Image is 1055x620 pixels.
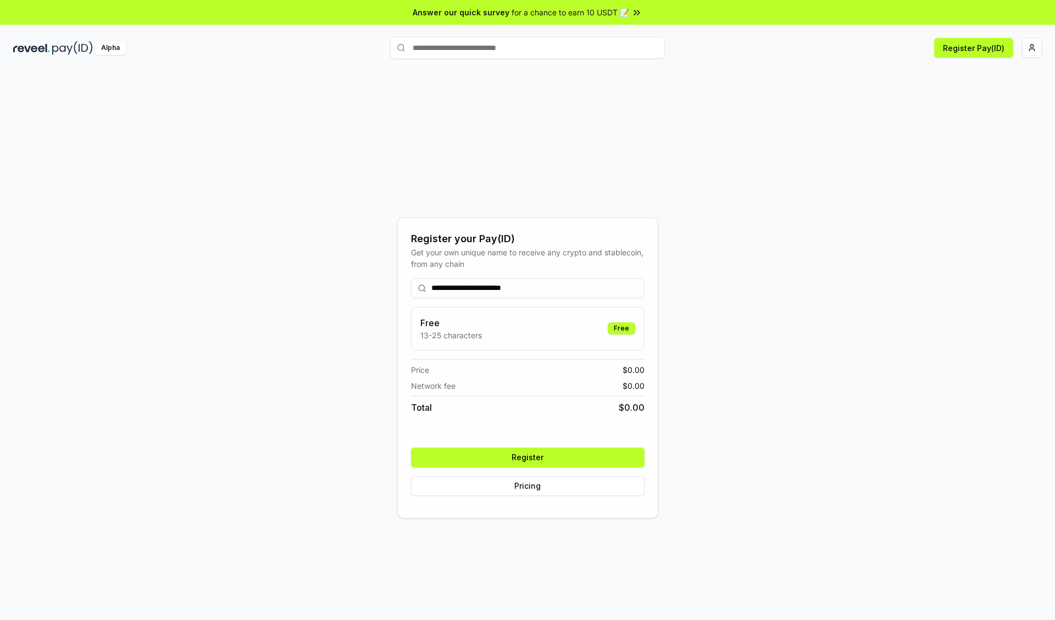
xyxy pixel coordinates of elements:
[13,41,50,55] img: reveel_dark
[411,448,645,467] button: Register
[420,329,482,341] p: 13-25 characters
[52,41,93,55] img: pay_id
[934,38,1013,58] button: Register Pay(ID)
[95,41,126,55] div: Alpha
[420,316,482,329] h3: Free
[411,401,432,414] span: Total
[619,401,645,414] span: $ 0.00
[411,380,456,392] span: Network fee
[512,7,629,18] span: for a chance to earn 10 USDT 📝
[411,231,645,247] div: Register your Pay(ID)
[413,7,509,18] span: Answer our quick survey
[608,322,635,334] div: Free
[411,364,429,376] span: Price
[623,364,645,376] span: $ 0.00
[411,247,645,270] div: Get your own unique name to receive any crypto and stablecoin, from any chain
[411,476,645,496] button: Pricing
[623,380,645,392] span: $ 0.00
